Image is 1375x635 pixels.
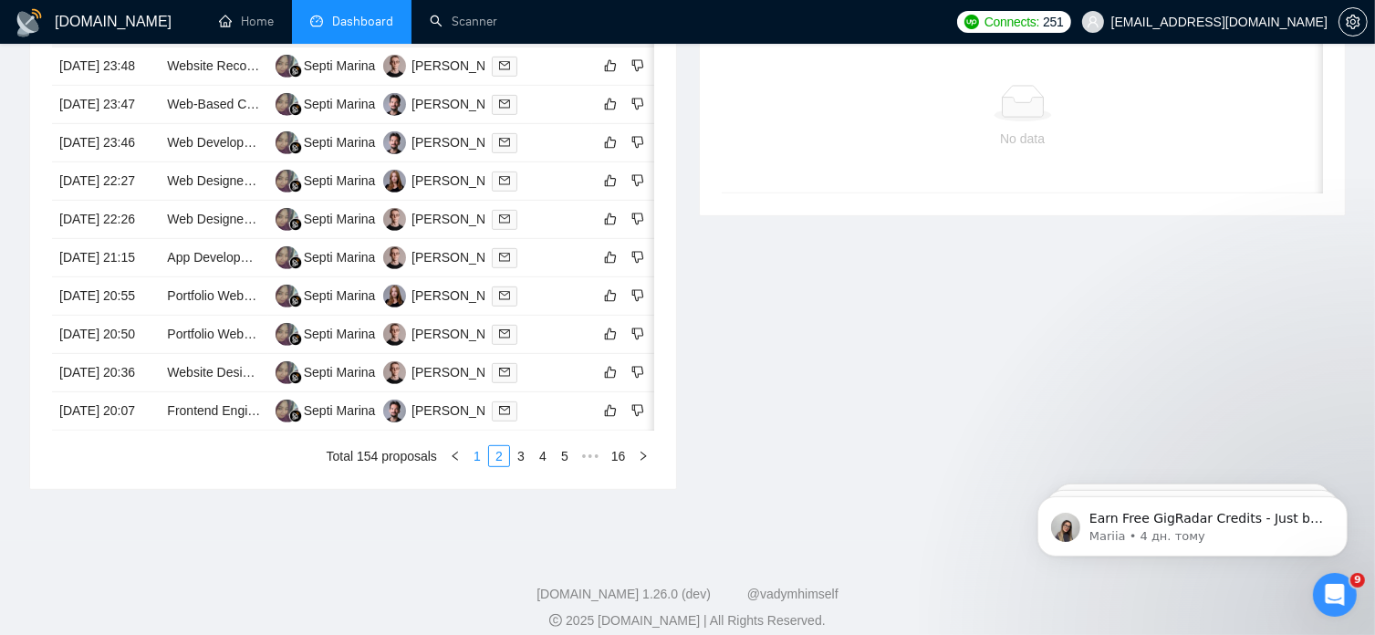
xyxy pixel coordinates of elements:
div: Septi Marina [304,56,376,76]
a: TB[PERSON_NAME] [383,287,516,302]
button: dislike [627,361,649,383]
img: VG [383,246,406,269]
img: TB [383,170,406,193]
span: ••• [576,445,605,467]
img: SM [276,246,298,269]
td: [DATE] 22:26 [52,201,160,239]
div: [PERSON_NAME] [411,362,516,382]
span: like [604,250,617,265]
a: 5 [555,446,575,466]
a: setting [1339,15,1368,29]
a: 1 [467,446,487,466]
a: 4 [533,446,553,466]
button: like [599,208,621,230]
span: 251 [1043,12,1063,32]
iframe: Intercom notifications повідомлення [1010,458,1375,586]
img: SM [276,131,298,154]
a: searchScanner [430,14,497,29]
img: gigradar-bm.png [289,103,302,116]
button: dislike [627,400,649,422]
a: SMSepti Marina [276,134,376,149]
button: dislike [627,170,649,192]
a: homeHome [219,14,274,29]
a: SMSepti Marina [276,211,376,225]
button: dislike [627,246,649,268]
a: Web Designer Needed for Creative Projects [167,173,415,188]
div: [PERSON_NAME] [411,171,516,191]
li: Previous Page [444,445,466,467]
button: like [599,323,621,345]
span: dislike [631,58,644,73]
td: Portfolio Website Creation [160,277,267,316]
span: right [638,451,649,462]
span: like [604,58,617,73]
button: dislike [627,285,649,307]
a: SMSepti Marina [276,287,376,302]
span: mail [499,252,510,263]
a: Website Design and Marketing Specialist Needed [167,365,447,380]
td: [DATE] 20:07 [52,392,160,431]
span: mail [499,290,510,301]
a: RV[PERSON_NAME] [383,402,516,417]
li: 1 [466,445,488,467]
a: Frontend Engineer with React & Next.js Expertise | OpenAI Integration [167,403,565,418]
td: [DATE] 22:27 [52,162,160,201]
div: Septi Marina [304,401,376,421]
span: dislike [631,97,644,111]
td: [DATE] 23:47 [52,86,160,124]
img: gigradar-bm.png [289,141,302,154]
li: Next 5 Pages [576,445,605,467]
div: [PERSON_NAME] [411,56,516,76]
div: Septi Marina [304,247,376,267]
li: 2 [488,445,510,467]
span: setting [1339,15,1367,29]
button: setting [1339,7,1368,36]
span: mail [499,328,510,339]
img: gigradar-bm.png [289,256,302,269]
span: dislike [631,250,644,265]
a: VG[PERSON_NAME] [383,249,516,264]
li: 4 [532,445,554,467]
div: [PERSON_NAME] [411,209,516,229]
div: [PERSON_NAME] [411,94,516,114]
span: like [604,403,617,418]
span: dislike [631,403,644,418]
img: gigradar-bm.png [289,218,302,231]
button: like [599,170,621,192]
img: gigradar-bm.png [289,371,302,384]
div: 2025 [DOMAIN_NAME] | All Rights Reserved. [15,611,1360,630]
img: SM [276,55,298,78]
div: Septi Marina [304,132,376,152]
td: Portfolio Website Creation [160,316,267,354]
img: VG [383,323,406,346]
div: Septi Marina [304,286,376,306]
span: like [604,173,617,188]
span: mail [499,99,510,109]
td: Web Designer Needed for Creative Projects [160,201,267,239]
a: SMSepti Marina [276,57,376,72]
img: VG [383,208,406,231]
li: 3 [510,445,532,467]
span: like [604,212,617,226]
span: 9 [1350,573,1365,588]
td: [DATE] 20:36 [52,354,160,392]
img: RV [383,131,406,154]
li: 5 [554,445,576,467]
img: logo [15,8,44,37]
a: 2 [489,446,509,466]
button: like [599,55,621,77]
img: VG [383,361,406,384]
a: Portfolio Website Creation [167,327,315,341]
span: mail [499,175,510,186]
span: Dashboard [332,14,393,29]
span: like [604,288,617,303]
td: Frontend Engineer with React & Next.js Expertise | OpenAI Integration [160,392,267,431]
img: upwork-logo.png [964,15,979,29]
img: SM [276,323,298,346]
img: gigradar-bm.png [289,65,302,78]
button: dislike [627,208,649,230]
button: dislike [627,131,649,153]
span: mail [499,367,510,378]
